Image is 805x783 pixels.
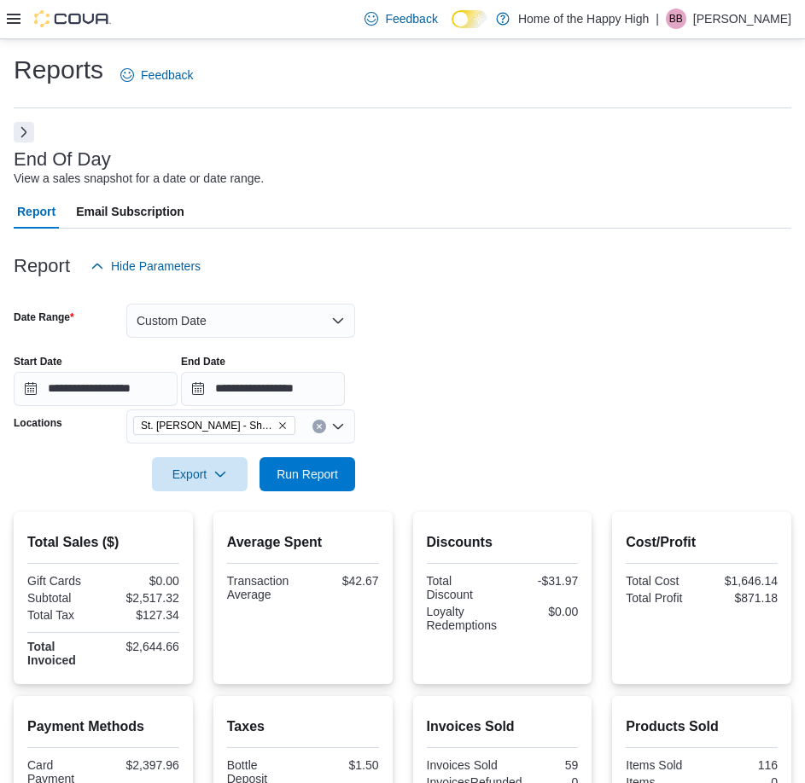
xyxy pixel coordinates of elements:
span: BB [669,9,683,29]
span: Feedback [141,67,193,84]
div: 59 [505,758,578,772]
div: Total Profit [626,591,698,605]
div: Loyalty Redemptions [427,605,499,632]
button: Next [14,122,34,142]
div: Total Tax [27,608,100,622]
p: [PERSON_NAME] [693,9,791,29]
h3: Report [14,256,70,276]
div: -$31.97 [505,574,578,588]
button: Clear input [312,420,326,433]
h3: End Of Day [14,149,111,170]
a: Feedback [358,2,444,36]
h2: Invoices Sold [427,716,579,737]
h2: Average Spent [227,532,379,553]
div: $0.00 [505,605,578,618]
div: Invoices Sold [427,758,499,772]
div: Items Sold [626,758,698,772]
button: Hide Parameters [84,249,207,283]
div: Gift Cards [27,574,100,588]
span: Export [162,457,237,491]
div: Subtotal [27,591,100,605]
div: $2,517.32 [107,591,179,605]
input: Press the down key to open a popover containing a calendar. [181,372,345,406]
div: $0.00 [107,574,179,588]
span: Dark Mode [452,28,452,29]
span: Report [17,194,55,229]
button: Export [152,457,248,491]
button: Remove St. Albert - Shoppes @ Giroux - Fire & Flower from selection in this group [277,420,288,431]
h2: Payment Methods [27,716,179,737]
p: | [656,9,659,29]
div: $1.50 [306,758,379,772]
a: Feedback [114,58,200,92]
div: $42.67 [306,574,379,588]
div: $1,646.14 [705,574,778,588]
label: Locations [14,416,62,430]
div: $2,397.96 [107,758,179,772]
h2: Cost/Profit [626,532,778,553]
input: Press the down key to open a popover containing a calendar. [14,372,178,406]
span: Hide Parameters [111,258,201,275]
strong: Total Invoiced [27,640,76,667]
div: Brianna Burton [666,9,686,29]
h2: Products Sold [626,716,778,737]
input: Dark Mode [452,10,487,28]
img: Cova [34,10,111,27]
button: Custom Date [126,304,355,338]
h1: Reports [14,53,103,87]
span: St. Albert - Shoppes @ Giroux - Fire & Flower [133,416,295,435]
span: Feedback [385,10,437,27]
div: $871.18 [705,591,778,605]
p: Home of the Happy High [518,9,649,29]
h2: Total Sales ($) [27,532,179,553]
label: Start Date [14,355,62,368]
label: End Date [181,355,225,368]
div: $127.34 [107,608,179,622]
h2: Discounts [427,532,579,553]
div: $2,644.66 [107,640,179,653]
button: Run Report [260,457,355,491]
span: Run Report [277,466,338,483]
span: Email Subscription [76,194,184,229]
h2: Taxes [227,716,379,737]
div: View a sales snapshot for a date or date range. [14,170,264,188]
div: Transaction Average [227,574,300,601]
div: Total Cost [626,574,698,588]
div: 116 [705,758,778,772]
div: Total Discount [427,574,499,601]
span: St. [PERSON_NAME] - Shoppes @ [PERSON_NAME] - Fire & Flower [141,417,274,434]
button: Open list of options [331,420,345,433]
label: Date Range [14,310,74,324]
